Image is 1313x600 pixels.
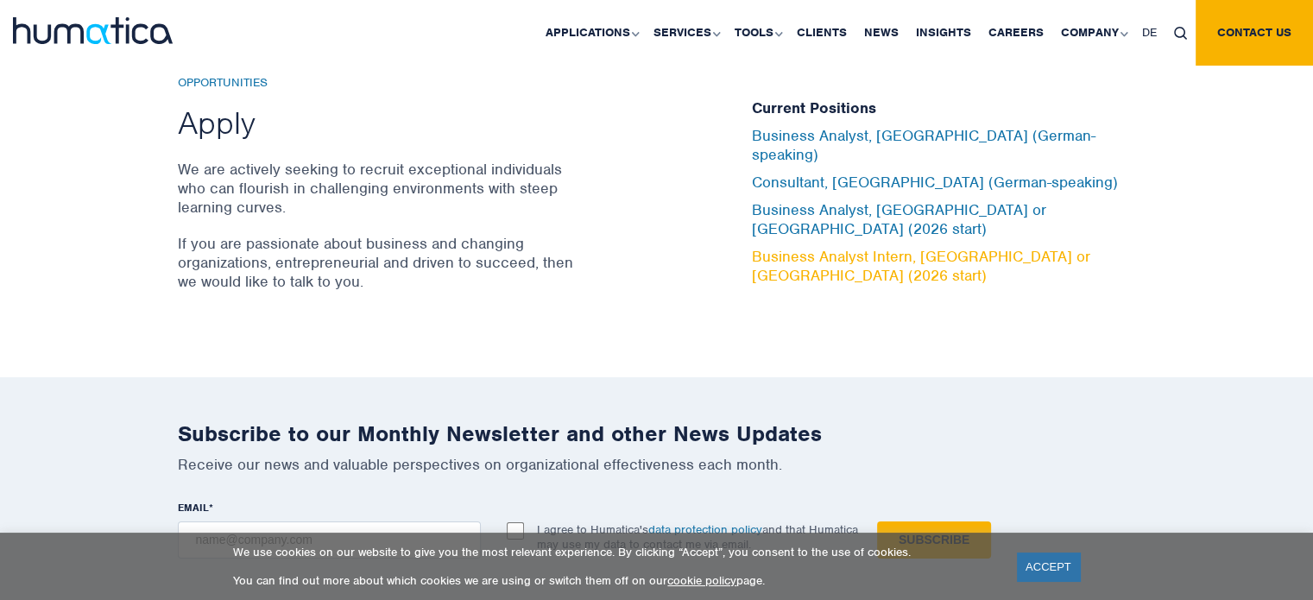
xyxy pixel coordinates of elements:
input: Subscribe [877,521,991,559]
a: Consultant, [GEOGRAPHIC_DATA] (German-speaking) [752,173,1118,192]
h5: Current Positions [752,99,1136,118]
h2: Subscribe to our Monthly Newsletter and other News Updates [178,420,1136,447]
p: We use cookies on our website to give you the most relevant experience. By clicking “Accept”, you... [233,545,995,559]
span: EMAIL [178,501,209,515]
input: I agree to Humatica'sdata protection policyand that Humatica may use my data to contact me via em... [507,522,524,540]
a: Business Analyst, [GEOGRAPHIC_DATA] or [GEOGRAPHIC_DATA] (2026 start) [752,200,1046,238]
p: We are actively seeking to recruit exceptional individuals who can flourish in challenging enviro... [178,160,579,217]
span: DE [1142,25,1157,40]
p: If you are passionate about business and changing organizations, entrepreneurial and driven to su... [178,234,579,291]
a: Business Analyst, [GEOGRAPHIC_DATA] (German-speaking) [752,126,1095,164]
a: Business Analyst Intern, [GEOGRAPHIC_DATA] or [GEOGRAPHIC_DATA] (2026 start) [752,247,1090,285]
p: I agree to Humatica's and that Humatica may use my data to contact me via email. [537,522,858,552]
p: Receive our news and valuable perspectives on organizational effectiveness each month. [178,455,1136,474]
p: You can find out more about which cookies we are using or switch them off on our page. [233,573,995,588]
a: cookie policy [667,573,736,588]
a: data protection policy [648,522,762,537]
h2: Apply [178,103,579,142]
a: ACCEPT [1017,553,1080,581]
h6: Opportunities [178,76,579,91]
img: search_icon [1174,27,1187,40]
img: logo [13,17,173,44]
input: name@company.com [178,521,481,559]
